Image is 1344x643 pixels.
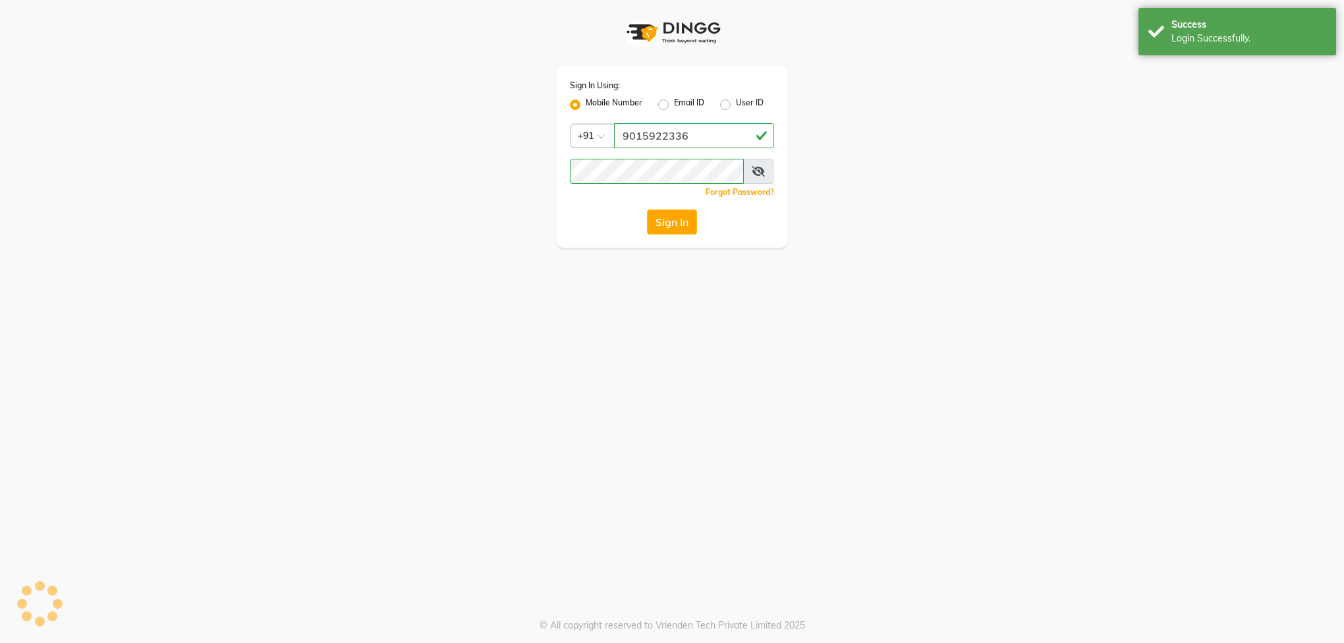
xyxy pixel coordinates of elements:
[614,123,774,148] input: Username
[706,187,774,197] a: Forgot Password?
[619,13,725,52] img: logo1.svg
[647,210,697,235] button: Sign In
[1171,32,1326,45] div: Login Successfully.
[1171,18,1326,32] div: Success
[586,97,642,113] label: Mobile Number
[736,97,764,113] label: User ID
[674,97,704,113] label: Email ID
[570,80,620,92] label: Sign In Using:
[570,159,744,184] input: Username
